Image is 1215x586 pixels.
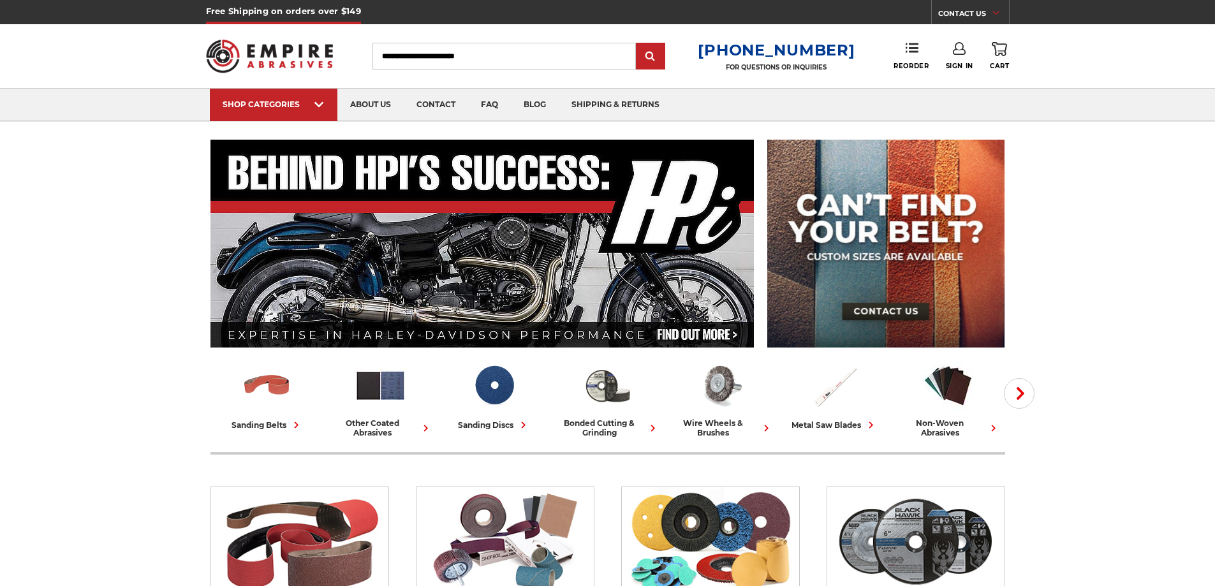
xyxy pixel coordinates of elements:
a: Cart [990,42,1009,70]
img: Sanding Belts [240,359,293,412]
img: Banner for an interview featuring Horsepower Inc who makes Harley performance upgrades featured o... [210,140,755,348]
div: other coated abrasives [329,418,432,437]
a: Reorder [894,42,929,70]
div: SHOP CATEGORIES [223,99,325,109]
img: Wire Wheels & Brushes [695,359,747,412]
a: faq [468,89,511,121]
a: wire wheels & brushes [670,359,773,437]
div: sanding discs [458,418,530,432]
p: FOR QUESTIONS OR INQUIRIES [698,63,855,71]
a: sanding belts [216,359,319,432]
a: shipping & returns [559,89,672,121]
span: Sign In [946,62,973,70]
a: [PHONE_NUMBER] [698,41,855,59]
div: non-woven abrasives [897,418,1000,437]
a: metal saw blades [783,359,887,432]
a: other coated abrasives [329,359,432,437]
img: Non-woven Abrasives [922,359,975,412]
div: metal saw blades [792,418,878,432]
button: Next [1004,378,1035,409]
img: Empire Abrasives [206,31,334,81]
a: bonded cutting & grinding [556,359,659,437]
a: blog [511,89,559,121]
div: wire wheels & brushes [670,418,773,437]
span: Reorder [894,62,929,70]
img: Bonded Cutting & Grinding [581,359,634,412]
input: Submit [638,44,663,70]
img: Other Coated Abrasives [354,359,407,412]
img: Metal Saw Blades [808,359,861,412]
span: Cart [990,62,1009,70]
a: sanding discs [443,359,546,432]
a: non-woven abrasives [897,359,1000,437]
a: about us [337,89,404,121]
a: CONTACT US [938,6,1009,24]
img: promo banner for custom belts. [767,140,1005,348]
a: contact [404,89,468,121]
img: Sanding Discs [468,359,520,412]
div: bonded cutting & grinding [556,418,659,437]
div: sanding belts [232,418,303,432]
